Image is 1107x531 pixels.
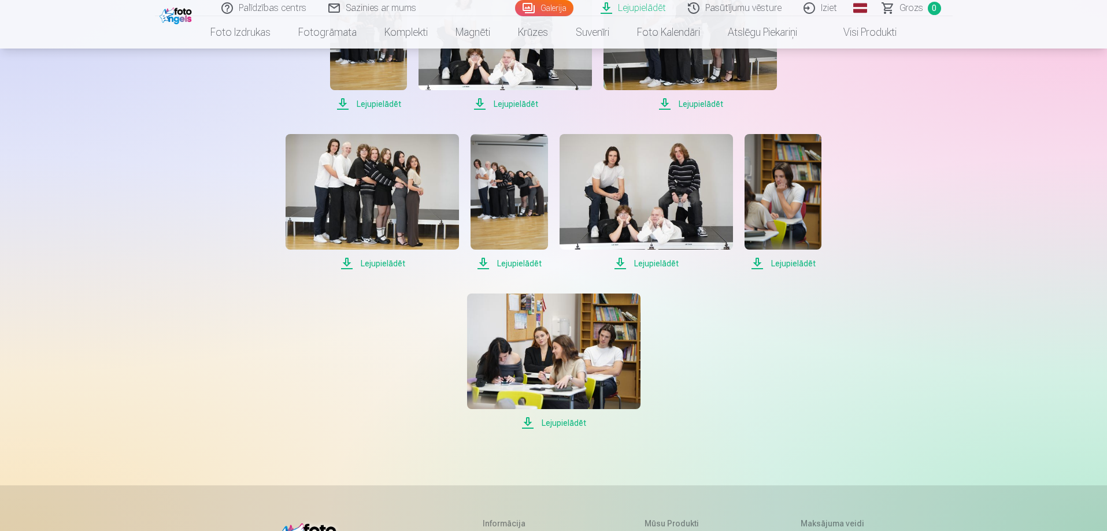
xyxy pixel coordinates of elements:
[811,16,910,49] a: Visi produkti
[483,518,550,529] h5: Informācija
[286,134,459,270] a: Lejupielādēt
[560,134,733,270] a: Lejupielādēt
[471,257,547,270] span: Lejupielādēt
[284,16,371,49] a: Fotogrāmata
[801,518,864,529] h5: Maksājuma veidi
[899,1,923,15] span: Grozs
[604,97,777,111] span: Lejupielādēt
[286,257,459,270] span: Lejupielādēt
[745,257,821,270] span: Lejupielādēt
[623,16,714,49] a: Foto kalendāri
[471,134,547,270] a: Lejupielādēt
[160,5,195,24] img: /fa1
[928,2,941,15] span: 0
[419,97,592,111] span: Lejupielādēt
[504,16,562,49] a: Krūzes
[745,134,821,270] a: Lejupielādēt
[330,97,407,111] span: Lejupielādēt
[560,257,733,270] span: Lejupielādēt
[467,294,640,430] a: Lejupielādēt
[371,16,442,49] a: Komplekti
[714,16,811,49] a: Atslēgu piekariņi
[562,16,623,49] a: Suvenīri
[467,416,640,430] span: Lejupielādēt
[645,518,705,529] h5: Mūsu produkti
[197,16,284,49] a: Foto izdrukas
[442,16,504,49] a: Magnēti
